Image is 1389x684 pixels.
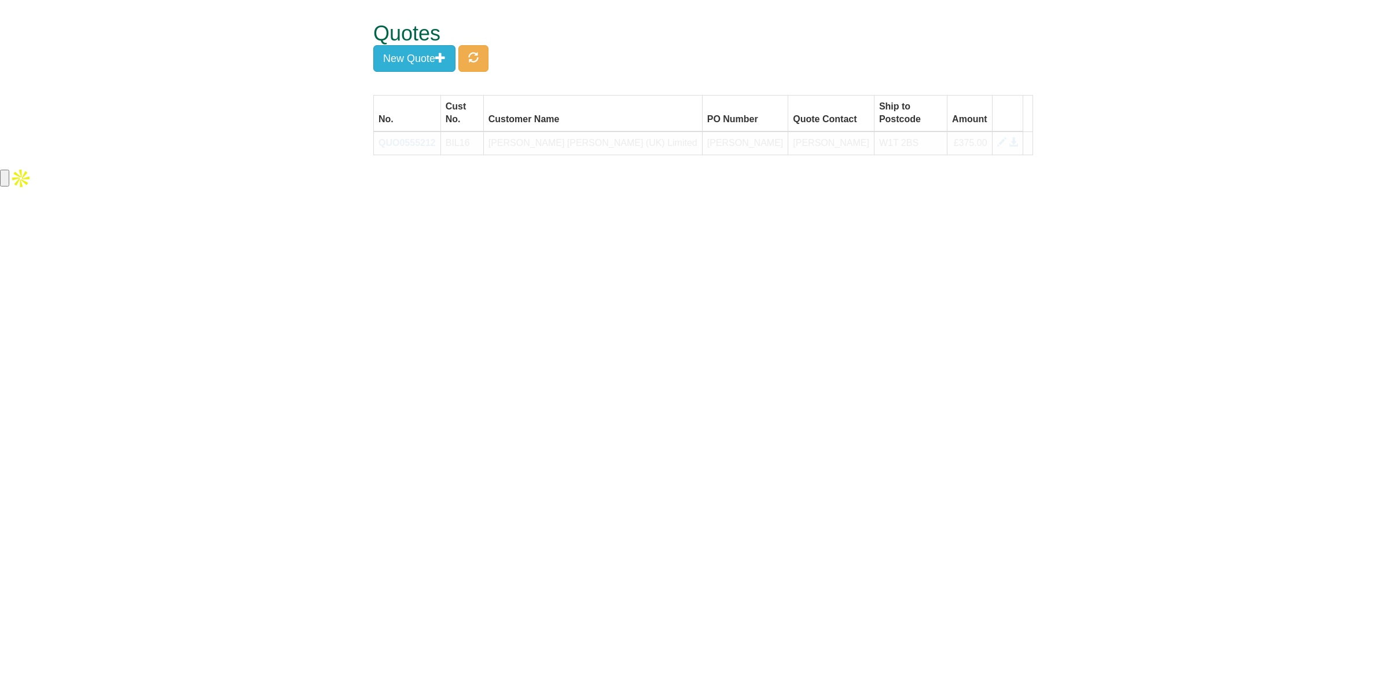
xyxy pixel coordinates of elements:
button: New Quote [373,45,455,72]
th: Ship to Postcode [874,95,947,131]
td: BIL16 [440,131,483,155]
a: QUO0555212 [379,138,436,148]
h1: Quotes [373,22,990,45]
td: £375.00 [947,131,992,155]
th: Cust No. [440,95,483,131]
img: Apollo [9,167,32,190]
th: Customer Name [483,95,702,131]
th: Amount [947,95,992,131]
td: [PERSON_NAME] [702,131,788,155]
td: [PERSON_NAME] [788,131,874,155]
th: No. [374,95,441,131]
th: Quote Contact [788,95,874,131]
td: [PERSON_NAME] [PERSON_NAME] (UK) Limited [483,131,702,155]
td: W1T 2BS [874,131,947,155]
th: PO Number [702,95,788,131]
